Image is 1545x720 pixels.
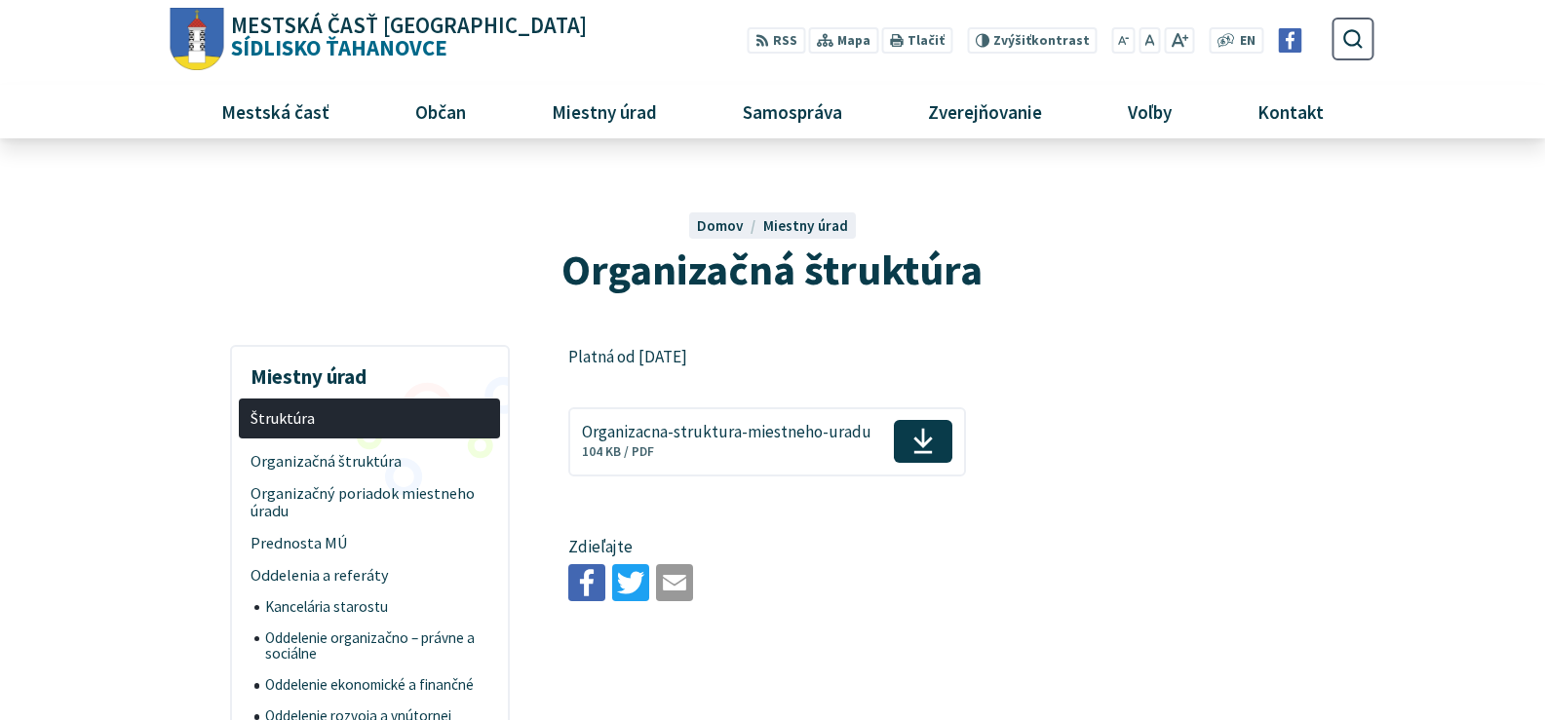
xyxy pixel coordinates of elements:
span: Organizacna-struktura-miestneho-uradu [582,423,871,441]
span: Organizačná štruktúra [251,445,489,477]
img: Prejsť na domovskú stránku [171,8,224,71]
span: Kontakt [1251,85,1332,137]
span: RSS [773,31,797,52]
a: Mapa [809,27,878,54]
span: Sídlisko Ťahanovce [224,15,588,59]
span: Mapa [837,31,870,52]
p: Zdieľajte [568,535,1226,560]
span: Organizačná štruktúra [561,243,983,296]
button: Zväčšiť veľkosť písma [1164,27,1194,54]
span: Oddelenie organizačno – právne a sociálne [265,623,489,670]
a: Miestny úrad [516,85,692,137]
a: Miestny úrad [763,216,848,235]
span: Štruktúra [251,402,489,435]
button: Tlačiť [882,27,952,54]
span: Zvýšiť [993,32,1031,49]
span: EN [1240,31,1255,52]
span: Oddelenie ekonomické a finančné [265,670,489,701]
a: Oddelenie ekonomické a finančné [254,670,501,701]
a: Logo Sídlisko Ťahanovce, prejsť na domovskú stránku. [171,8,587,71]
a: Samospráva [708,85,878,137]
span: Zverejňovanie [920,85,1049,137]
span: kontrast [993,33,1090,49]
span: Občan [407,85,473,137]
img: Zdieľať e-mailom [656,564,693,601]
a: Mestská časť [185,85,365,137]
span: Miestny úrad [544,85,664,137]
span: Kancelária starostu [265,591,489,623]
button: Zmenšiť veľkosť písma [1112,27,1136,54]
a: Prednosta MÚ [239,527,500,559]
a: Voľby [1093,85,1208,137]
a: Zverejňovanie [893,85,1078,137]
span: Oddelenia a referáty [251,559,489,591]
a: Občan [379,85,501,137]
span: Prednosta MÚ [251,527,489,559]
a: RSS [748,27,805,54]
img: Zdieľať na Facebooku [568,564,605,601]
a: EN [1235,31,1261,52]
span: Domov [697,216,744,235]
a: Organizačný poriadok miestneho úradu [239,477,500,527]
a: Organizacna-struktura-miestneho-uradu104 KB / PDF [568,407,965,475]
img: Zdieľať na Twitteri [612,564,649,601]
a: Domov [697,216,763,235]
a: Organizačná štruktúra [239,445,500,477]
a: Kontakt [1222,85,1360,137]
button: Zvýšiťkontrast [967,27,1097,54]
span: Organizačný poriadok miestneho úradu [251,477,489,527]
span: Samospráva [735,85,849,137]
button: Nastaviť pôvodnú veľkosť písma [1139,27,1160,54]
h3: Miestny úrad [239,351,500,392]
span: Mestská časť [GEOGRAPHIC_DATA] [231,15,587,37]
span: Voľby [1121,85,1179,137]
p: Platná od [DATE] [568,345,1226,370]
span: Mestská časť [213,85,336,137]
a: Oddelenia a referáty [239,559,500,591]
span: 104 KB / PDF [582,443,654,460]
a: Štruktúra [239,398,500,438]
a: Oddelenie organizačno – právne a sociálne [254,623,501,670]
a: Kancelária starostu [254,591,501,623]
span: Tlačiť [908,33,945,49]
img: Prejsť na Facebook stránku [1278,28,1302,53]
